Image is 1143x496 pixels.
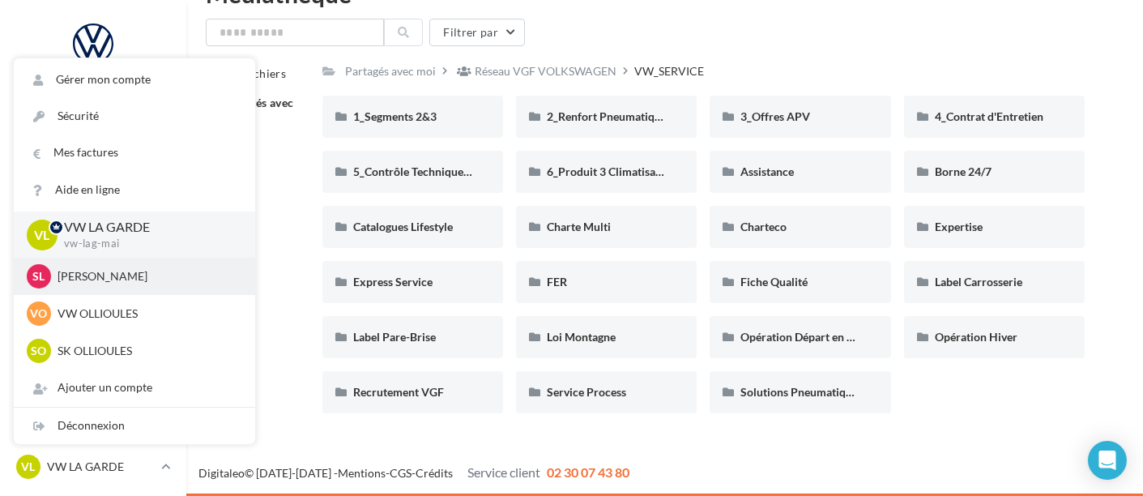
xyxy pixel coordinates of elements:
p: VW OLLIOULES [58,306,236,322]
a: Calendrier [10,365,177,399]
span: SO [32,343,47,359]
a: Contacts [10,284,177,318]
a: Visibilité en ligne [10,203,177,237]
p: VW LA GARDE [64,218,229,237]
a: CGS [390,466,412,480]
span: Fiche Qualité [740,275,808,289]
span: Catalogues Lifestyle [353,220,453,233]
span: 3_Offres APV [740,109,810,123]
a: Gérer mon compte [14,62,255,98]
div: VW_SERVICE [634,63,704,79]
p: [PERSON_NAME] [58,268,236,284]
span: 1_Segments 2&3 [353,109,437,123]
span: Recrutement VGF [353,385,444,399]
span: 4_Contrat d'Entretien [935,109,1043,123]
span: © [DATE]-[DATE] - - - [198,466,629,480]
span: VL [22,459,36,475]
span: 6_Produit 3 Climatisation [547,165,676,178]
span: Expertise [935,220,983,233]
span: Charteco [740,220,787,233]
span: Borne 24/7 [935,165,992,178]
button: Notifications 1 [10,81,170,115]
div: Réseau VGF VOLKSWAGEN [475,63,616,79]
span: Service Process [547,385,626,399]
span: Opération Hiver [935,330,1017,344]
span: Label Carrosserie [935,275,1022,289]
span: Partagés avec moi [221,96,294,126]
span: Service client [467,464,540,480]
div: Déconnexion [14,408,255,444]
span: Loi Montagne [547,330,616,344]
span: 2_Renfort Pneumatiques [547,109,672,123]
span: Express Service [353,275,433,289]
a: PLV et print personnalisable [10,404,177,452]
div: Ajouter un compte [14,370,255,406]
a: Opérations [10,122,177,156]
p: SK OLLIOULES [58,343,236,359]
span: Opération Départ en Vacances [740,330,894,344]
div: Partagés avec moi [345,63,436,79]
button: Filtrer par [429,19,525,46]
a: Digitaleo [198,466,245,480]
a: VL VW LA GARDE [13,451,173,482]
a: Sécurité [14,98,255,135]
a: Campagnes [10,244,177,278]
span: Assistance [740,165,794,178]
p: vw-lag-mai [64,237,229,251]
span: SL [33,268,45,284]
a: Boîte de réception99+ [10,161,177,196]
p: VW LA GARDE [47,459,155,475]
span: FER [547,275,567,289]
a: Médiathèque [10,324,177,358]
a: Crédits [416,466,453,480]
span: 5_Contrôle Technique offert [353,165,495,178]
span: Charte Multi [547,220,611,233]
a: Mes factures [14,135,255,171]
div: Open Intercom Messenger [1088,441,1127,480]
a: Mentions [338,466,386,480]
span: VL [35,225,50,244]
span: Label Pare-Brise [353,330,436,344]
a: Aide en ligne [14,172,255,208]
span: Solutions Pneumatiques [740,385,863,399]
span: 02 30 07 43 80 [547,464,629,480]
span: VO [31,306,48,322]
